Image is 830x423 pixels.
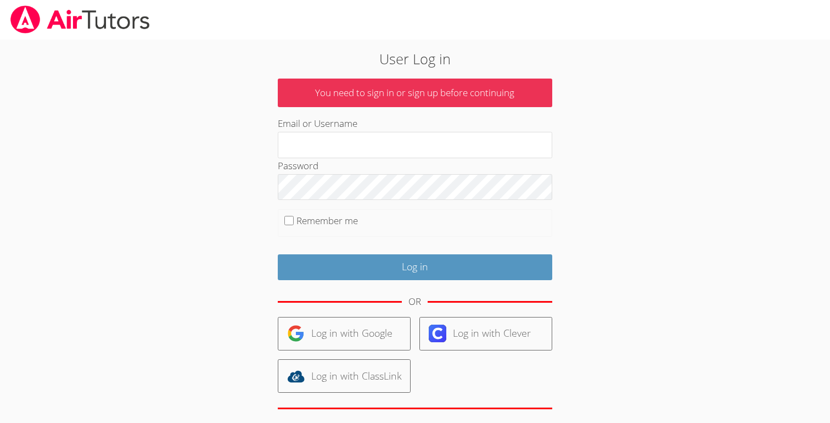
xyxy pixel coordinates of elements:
[278,254,552,280] input: Log in
[278,359,411,393] a: Log in with ClassLink
[191,48,639,69] h2: User Log in
[278,159,318,172] label: Password
[408,294,421,310] div: OR
[419,317,552,350] a: Log in with Clever
[9,5,151,34] img: airtutors_banner-c4298cdbf04f3fff15de1276eac7730deb9818008684d7c2e4769d2f7ddbe033.png
[287,325,305,342] img: google-logo-50288ca7cdecda66e5e0955fdab243c47b7ad437acaf1139b6f446037453330a.svg
[296,214,358,227] label: Remember me
[429,325,446,342] img: clever-logo-6eab21bc6e7a338710f1a6ff85c0baf02591cd810cc4098c63d3a4b26e2feb20.svg
[278,79,552,108] p: You need to sign in or sign up before continuing
[278,117,357,130] label: Email or Username
[278,317,411,350] a: Log in with Google
[287,368,305,385] img: classlink-logo-d6bb404cc1216ec64c9a2012d9dc4662098be43eaf13dc465df04b49fa7ab582.svg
